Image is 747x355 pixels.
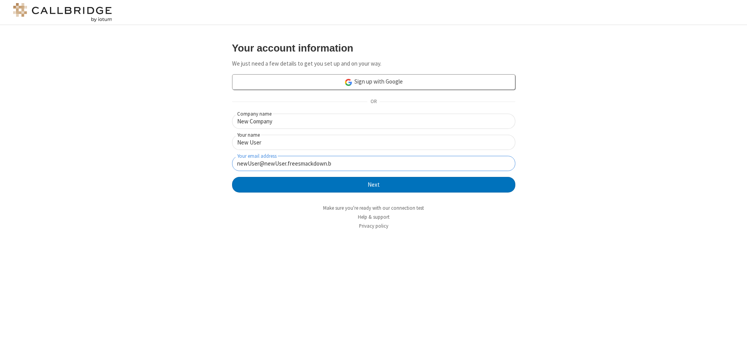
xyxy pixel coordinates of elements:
[358,214,390,220] a: Help & support
[232,74,515,90] a: Sign up with Google
[232,43,515,54] h3: Your account information
[232,135,515,150] input: Your name
[359,223,388,229] a: Privacy policy
[232,156,515,171] input: Your email address
[232,114,515,129] input: Company name
[12,3,113,22] img: logo@2x.png
[367,96,380,107] span: OR
[232,59,515,68] p: We just need a few details to get you set up and on your way.
[232,177,515,193] button: Next
[323,205,424,211] a: Make sure you're ready with our connection test
[344,78,353,87] img: google-icon.png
